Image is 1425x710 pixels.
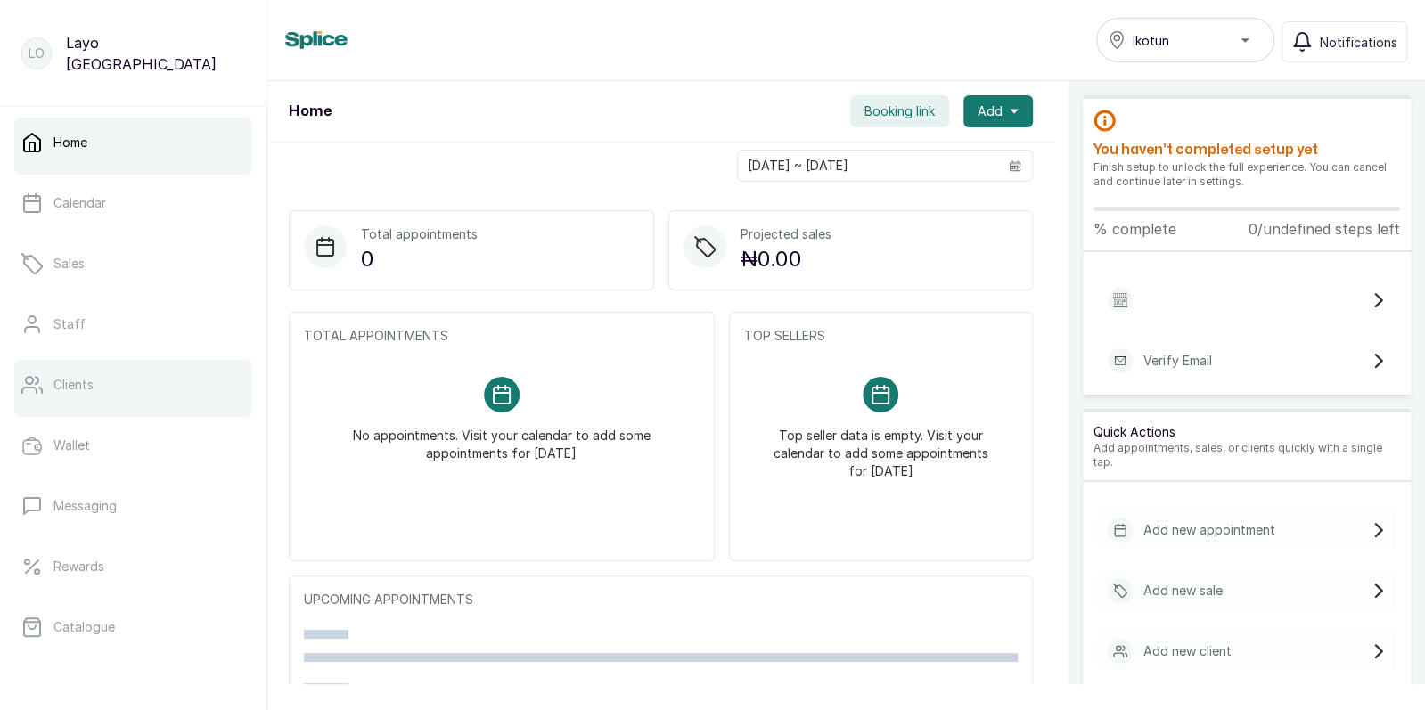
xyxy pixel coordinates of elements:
p: Wallet [53,437,90,454]
p: Verify Email [1143,352,1212,370]
p: Rewards [53,558,104,575]
p: 0/undefined steps left [1249,218,1400,240]
p: Total appointments [361,225,478,243]
span: Add [978,102,1003,120]
p: Clients [53,376,94,394]
p: Messaging [53,497,117,515]
span: Booking link [864,102,935,120]
a: Rewards [14,542,252,592]
button: Notifications [1282,21,1407,62]
a: Sales [14,239,252,289]
a: Staff [14,299,252,349]
button: Add [963,95,1033,127]
button: Ikotun [1096,18,1274,62]
input: Select date [738,151,998,181]
h2: You haven’t completed setup yet [1093,139,1400,160]
p: Catalogue [53,618,115,636]
h1: Home [289,101,332,122]
p: ₦0.00 [741,243,831,275]
p: Add appointments, sales, or clients quickly with a single tap. [1093,441,1400,469]
p: Sales [53,255,85,273]
p: 0 [361,243,478,275]
a: Messaging [14,481,252,531]
p: Top seller data is empty. Visit your calendar to add some appointments for [DATE] [766,412,996,480]
a: Catalogue [14,602,252,652]
p: UPCOMING APPOINTMENTS [304,591,1018,608]
span: Ikotun [1133,31,1169,50]
p: Quick Actions [1093,423,1400,441]
p: Home [53,134,87,151]
span: Notifications [1320,33,1397,52]
p: Add new appointment [1143,521,1275,539]
a: Clients [14,360,252,410]
p: TOTAL APPOINTMENTS [304,327,700,345]
p: Projected sales [741,225,831,243]
svg: calendar [1009,159,1021,172]
p: Add new client [1143,642,1232,660]
p: Staff [53,315,86,333]
a: Wallet [14,420,252,470]
a: Calendar [14,178,252,228]
a: Home [14,118,252,167]
p: TOP SELLERS [744,327,1018,345]
p: Finish setup to unlock the full experience. You can cancel and continue later in settings. [1093,160,1400,189]
p: Layo [GEOGRAPHIC_DATA] [66,32,245,75]
p: % complete [1093,218,1176,240]
p: Calendar [53,194,106,212]
p: Add new sale [1143,582,1223,600]
p: LO [29,45,45,62]
p: No appointments. Visit your calendar to add some appointments for [DATE] [325,412,678,462]
button: Booking link [850,95,949,127]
